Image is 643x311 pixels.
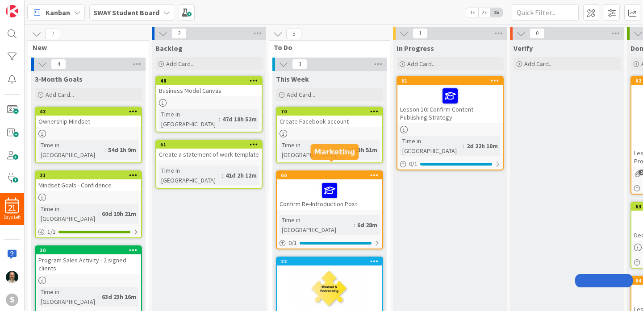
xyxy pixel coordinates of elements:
div: 43 [40,108,141,115]
div: 70 [281,108,382,115]
div: Create a statement of work template [156,149,262,160]
span: : [219,114,220,124]
span: 3-Month Goals [35,75,83,83]
span: 1 / 1 [47,227,56,236]
div: Time in [GEOGRAPHIC_DATA] [38,140,104,160]
span: Add Card... [524,60,553,68]
span: This Week [276,75,309,83]
div: 3d 23h 51m [344,145,380,155]
span: Add Card... [166,60,195,68]
div: 20 [40,247,141,253]
div: 20 [36,246,141,254]
span: 21 [8,205,16,211]
span: Add Card... [46,91,74,99]
div: Time in [GEOGRAPHIC_DATA] [159,166,222,185]
span: : [222,170,223,180]
div: S [6,294,18,306]
input: Quick Filter... [512,4,579,21]
div: 6d 28m [355,220,380,230]
div: 1/1 [36,226,141,237]
div: 43Ownership Mindset [36,108,141,127]
div: 2d 22h 10m [464,141,500,151]
div: 20Program Sales Activity - 2 signed clients [36,246,141,274]
span: Kanban [46,7,70,18]
span: : [463,141,464,151]
div: 48 [156,77,262,85]
span: 5 [286,29,301,39]
span: In Progress [397,44,434,53]
div: 61Lesson 10: Confirm Content Publishing Strategy [397,77,503,123]
div: 51 [160,141,262,148]
div: Time in [GEOGRAPHIC_DATA] [400,136,463,156]
a: 70Create Facebook accountTime in [GEOGRAPHIC_DATA]:3d 23h 51m [276,107,383,163]
a: 60Confirm Re-Introduction PostTime in [GEOGRAPHIC_DATA]:6d 28m0/1 [276,170,383,249]
a: 21Mindset Goals - ConfidenceTime in [GEOGRAPHIC_DATA]:60d 19h 21m1/1 [35,170,142,238]
div: 60Confirm Re-Introduction Post [277,171,382,210]
div: 70Create Facebook account [277,108,382,127]
span: Verify [514,44,533,53]
a: 43Ownership MindsetTime in [GEOGRAPHIC_DATA]:54d 1h 9m [35,107,142,163]
div: 54d 1h 9m [106,145,138,155]
div: 47d 18h 52m [220,114,259,124]
div: Time in [GEOGRAPHIC_DATA] [280,215,354,235]
span: 3x [490,8,502,17]
div: 21 [36,171,141,179]
div: 48Business Model Canvas [156,77,262,96]
span: 2x [478,8,490,17]
span: 2 [171,28,187,39]
h5: Marketing [314,148,355,156]
div: 48 [160,78,262,84]
img: Visit kanbanzone.com [6,5,18,17]
span: : [98,292,100,302]
span: To Do [274,43,379,52]
div: 63d 23h 16m [100,292,138,302]
div: 60 [277,171,382,179]
div: Program Sales Activity - 2 signed clients [36,254,141,274]
div: Lesson 10: Confirm Content Publishing Strategy [397,85,503,123]
div: 60 [281,172,382,178]
div: Mindset Goals - Confidence [36,179,141,191]
span: 1 [413,28,428,39]
div: 22 [281,258,382,265]
div: 43 [36,108,141,116]
img: KM [6,271,18,283]
span: 4 [51,59,66,70]
div: 22 [277,257,382,265]
span: : [98,209,100,219]
div: 61 [401,78,503,84]
div: Time in [GEOGRAPHIC_DATA] [38,204,98,224]
div: 60d 19h 21m [100,209,138,219]
span: Add Card... [287,91,315,99]
div: 21 [40,172,141,178]
span: 1x [466,8,478,17]
div: 51Create a statement of work template [156,141,262,160]
a: 48Business Model CanvasTime in [GEOGRAPHIC_DATA]:47d 18h 52m [155,76,263,133]
div: Ownership Mindset [36,116,141,127]
div: 51 [156,141,262,149]
span: 7 [45,29,60,39]
span: : [354,220,355,230]
span: 0 [530,28,545,39]
div: 61 [397,77,503,85]
span: : [104,145,106,155]
span: 0 / 1 [288,238,297,248]
div: Confirm Re-Introduction Post [277,179,382,210]
a: 51Create a statement of work templateTime in [GEOGRAPHIC_DATA]:41d 2h 12m [155,140,263,189]
span: Backlog [155,44,183,53]
span: Add Card... [407,60,436,68]
div: Time in [GEOGRAPHIC_DATA] [38,287,98,307]
div: 0/1 [397,158,503,170]
div: Business Model Canvas [156,85,262,96]
div: 70 [277,108,382,116]
div: Time in [GEOGRAPHIC_DATA] [280,140,342,160]
span: New [33,43,138,52]
div: 41d 2h 12m [223,170,259,180]
a: 61Lesson 10: Confirm Content Publishing StrategyTime in [GEOGRAPHIC_DATA]:2d 22h 10m0/1 [397,76,504,170]
div: Create Facebook account [277,116,382,127]
span: 0 / 1 [409,159,418,169]
div: 0/1 [277,237,382,249]
div: 21Mindset Goals - Confidence [36,171,141,191]
span: 3 [292,59,307,70]
b: SWAY Student Board [93,8,159,17]
div: Time in [GEOGRAPHIC_DATA] [159,109,219,129]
